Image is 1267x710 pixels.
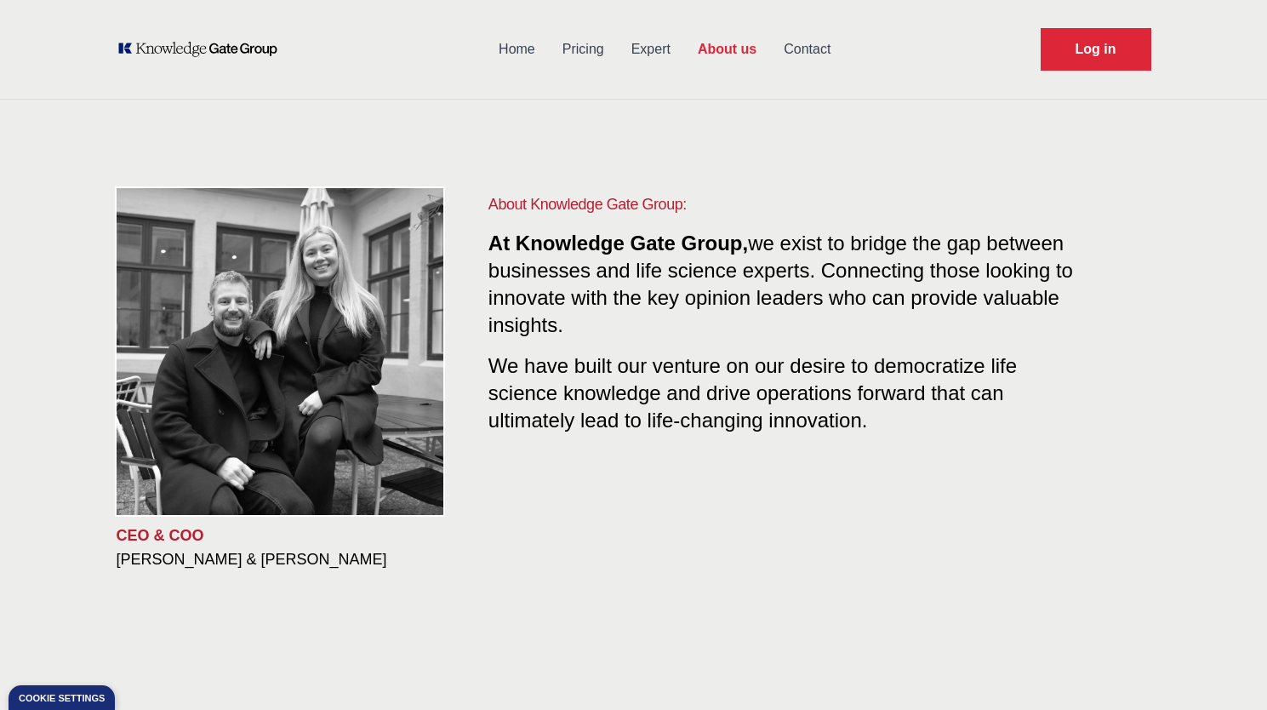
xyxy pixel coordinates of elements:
span: At Knowledge Gate Group, [488,232,748,255]
a: Request Demo [1041,28,1151,71]
a: KOL Knowledge Platform: Talk to Key External Experts (KEE) [117,41,289,58]
a: Expert [618,27,684,72]
iframe: Chat Widget [1182,628,1267,710]
a: About us [684,27,770,72]
div: Cookie settings [19,694,105,703]
img: KOL management, KEE, Therapy area experts [117,188,443,515]
h1: About Knowledge Gate Group: [488,192,1083,216]
span: we exist to bridge the gap between businesses and life science experts. Connecting those looking ... [488,232,1073,336]
span: We have built our venture on our desire to democratize life science knowledge and drive operation... [488,347,1017,432]
a: Home [485,27,549,72]
h3: [PERSON_NAME] & [PERSON_NAME] [117,549,461,570]
a: Pricing [549,27,618,72]
a: Contact [770,27,844,72]
p: CEO & COO [117,525,461,546]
